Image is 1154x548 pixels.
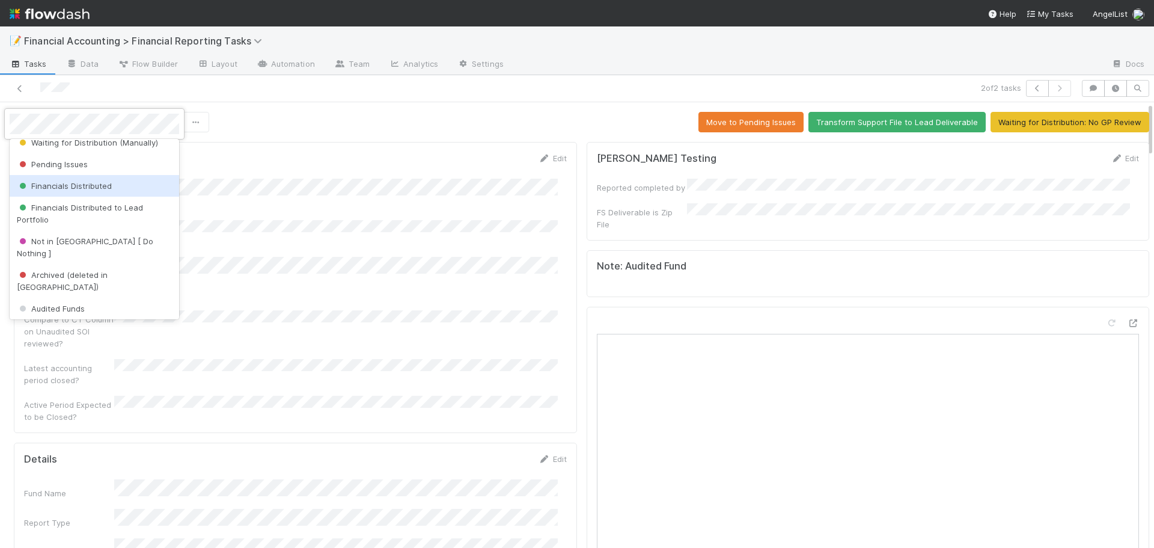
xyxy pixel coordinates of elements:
span: Financials Distributed to Lead Portfolio [17,203,143,224]
span: Not in [GEOGRAPHIC_DATA] [ Do Nothing ] [17,236,153,258]
span: Archived (deleted in [GEOGRAPHIC_DATA]) [17,270,108,292]
span: Audited Funds [17,304,85,313]
span: Financials Distributed [17,181,112,191]
span: Pending Issues [17,159,88,169]
span: Waiting for Distribution (Manually) [17,138,158,147]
